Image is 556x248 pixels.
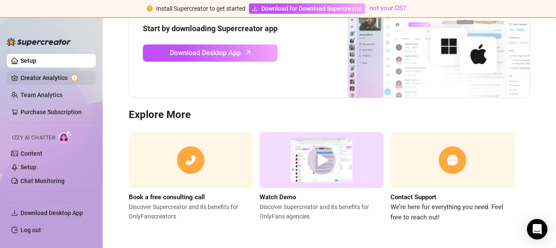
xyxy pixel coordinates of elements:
[390,202,515,222] span: We’re here for everything you need. Feel free to reach out!
[21,227,41,233] a: Log out
[21,177,65,184] a: Chat Monitoring
[129,202,253,221] span: Discover Supercreator and its benefits for OnlyFans creators
[21,164,36,171] a: Setup
[252,6,258,12] span: download
[143,44,278,62] a: Download Desktop Apparrow-up
[243,47,253,57] span: arrow-up
[21,150,42,157] a: Content
[129,108,530,122] h3: Explore More
[21,57,36,64] a: Setup
[260,193,296,201] strong: Watch Demo
[147,6,153,12] span: exclamation-circle
[21,210,83,216] span: Download Desktop App
[260,132,384,188] img: supercreator demo
[527,219,547,239] div: Open Intercom Messenger
[370,4,406,12] a: not your OS?
[261,4,362,13] span: Download for Download Supercreator
[21,105,89,119] a: Purchase Subscription
[129,132,253,188] img: consulting call
[11,210,18,216] span: download
[260,132,384,222] a: Watch DemoDiscover Supercreator and its benefits for OnlyFans agencies.
[170,47,241,58] span: Download Desktop App
[21,196,81,210] span: Automations
[390,193,436,201] strong: Contact Support
[129,193,205,201] strong: Book a free consulting call
[21,92,62,98] a: Team Analytics
[143,24,278,33] strong: Start by downloading Supercreator app
[249,3,365,14] a: Download for Download Supercreator
[59,130,72,143] img: AI Chatter
[12,134,55,142] span: Izzy AI Chatter
[129,132,253,222] a: Book a free consulting callDiscover Supercreator and its benefits for OnlyFanscreators
[21,71,89,85] a: Creator Analytics exclamation-circle
[260,202,384,221] span: Discover Supercreator and its benefits for OnlyFans agencies.
[7,38,71,46] img: logo-BBDzfeDw.svg
[156,5,245,12] span: Install Supercreator to get started
[390,132,515,188] img: contact support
